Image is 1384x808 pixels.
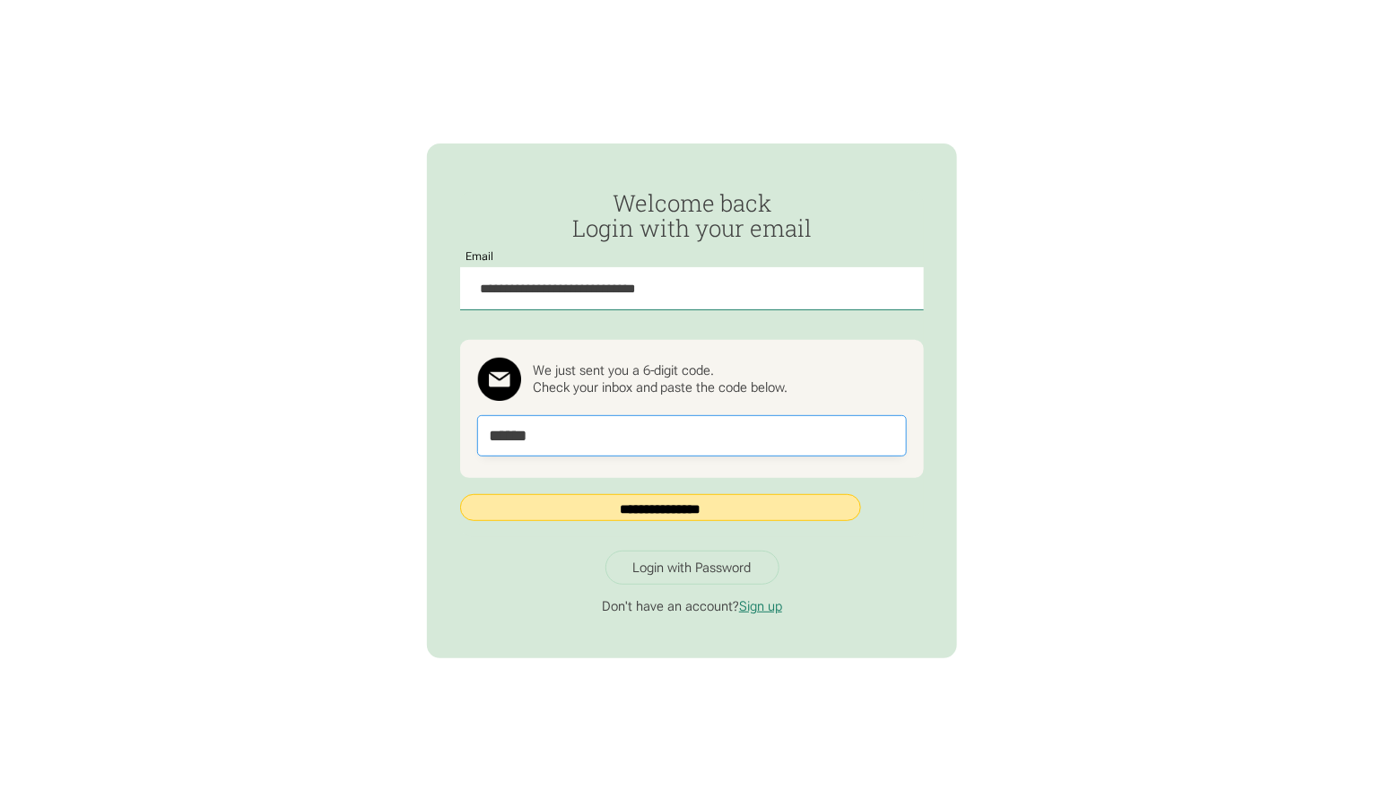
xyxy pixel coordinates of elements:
div: We just sent you a 6-digit code. Check your inbox and paste the code below. [533,362,788,395]
label: Email [460,250,499,263]
div: Login with Password [633,560,752,576]
p: Don't have an account? [460,598,923,614]
h2: Welcome back Login with your email [460,190,923,241]
form: Passwordless Login [460,190,923,538]
a: Sign up [739,598,782,614]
